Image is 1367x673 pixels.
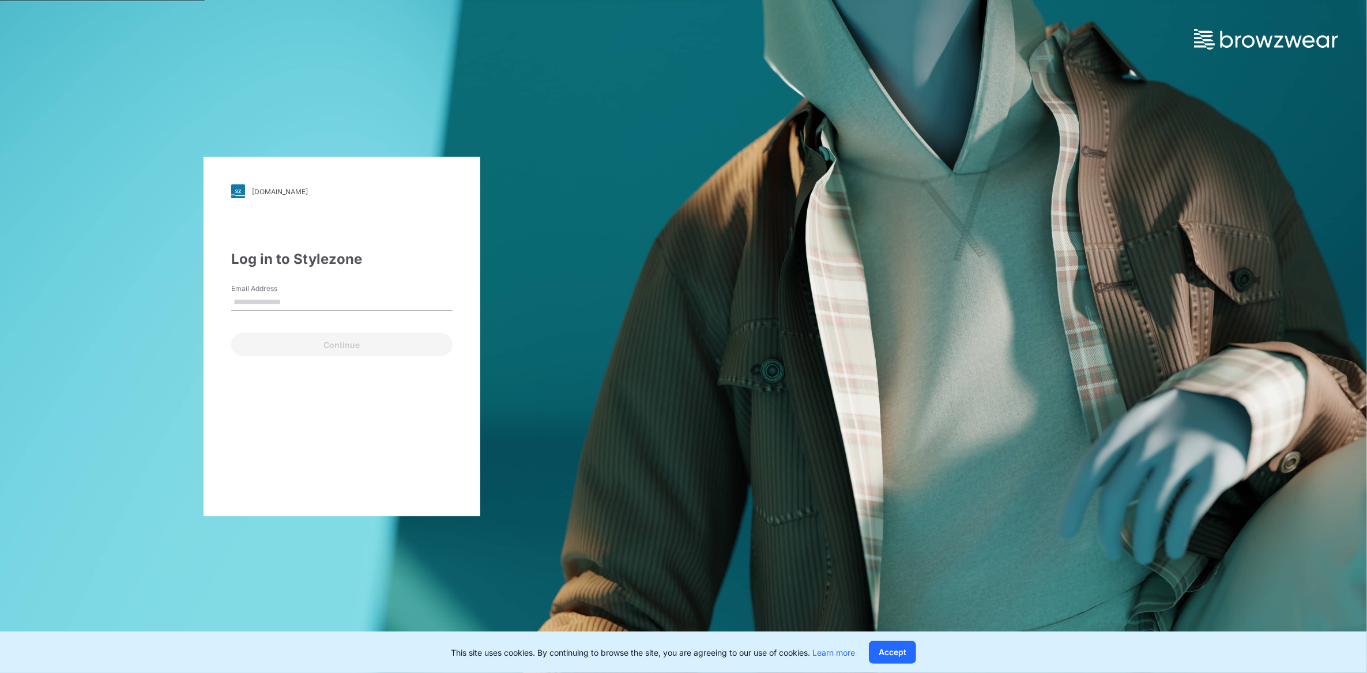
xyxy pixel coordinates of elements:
a: Learn more [812,648,855,657]
div: [DOMAIN_NAME] [252,187,308,196]
label: Email Address [231,283,312,294]
p: This site uses cookies. By continuing to browse the site, you are agreeing to our use of cookies. [451,646,855,659]
div: Log in to Stylezone [231,249,453,270]
img: svg+xml;base64,PHN2ZyB3aWR0aD0iMjgiIGhlaWdodD0iMjgiIHZpZXdCb3g9IjAgMCAyOCAyOCIgZmlsbD0ibm9uZSIgeG... [231,184,245,198]
button: Accept [869,641,916,664]
a: [DOMAIN_NAME] [231,184,453,198]
img: browzwear-logo.73288ffb.svg [1194,29,1338,50]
